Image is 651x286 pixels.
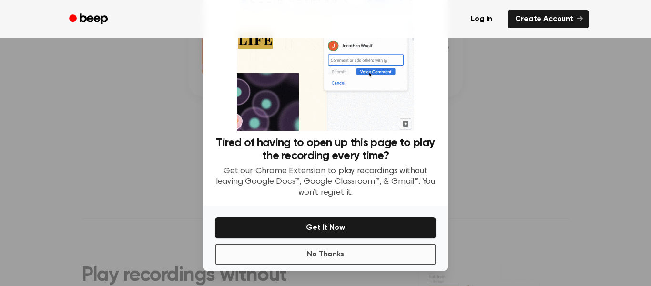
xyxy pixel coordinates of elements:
h3: Tired of having to open up this page to play the recording every time? [215,137,436,162]
a: Log in [461,8,502,30]
p: Get our Chrome Extension to play recordings without leaving Google Docs™, Google Classroom™, & Gm... [215,166,436,199]
button: No Thanks [215,244,436,265]
button: Get It Now [215,217,436,238]
a: Create Account [508,10,589,28]
a: Beep [62,10,116,29]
